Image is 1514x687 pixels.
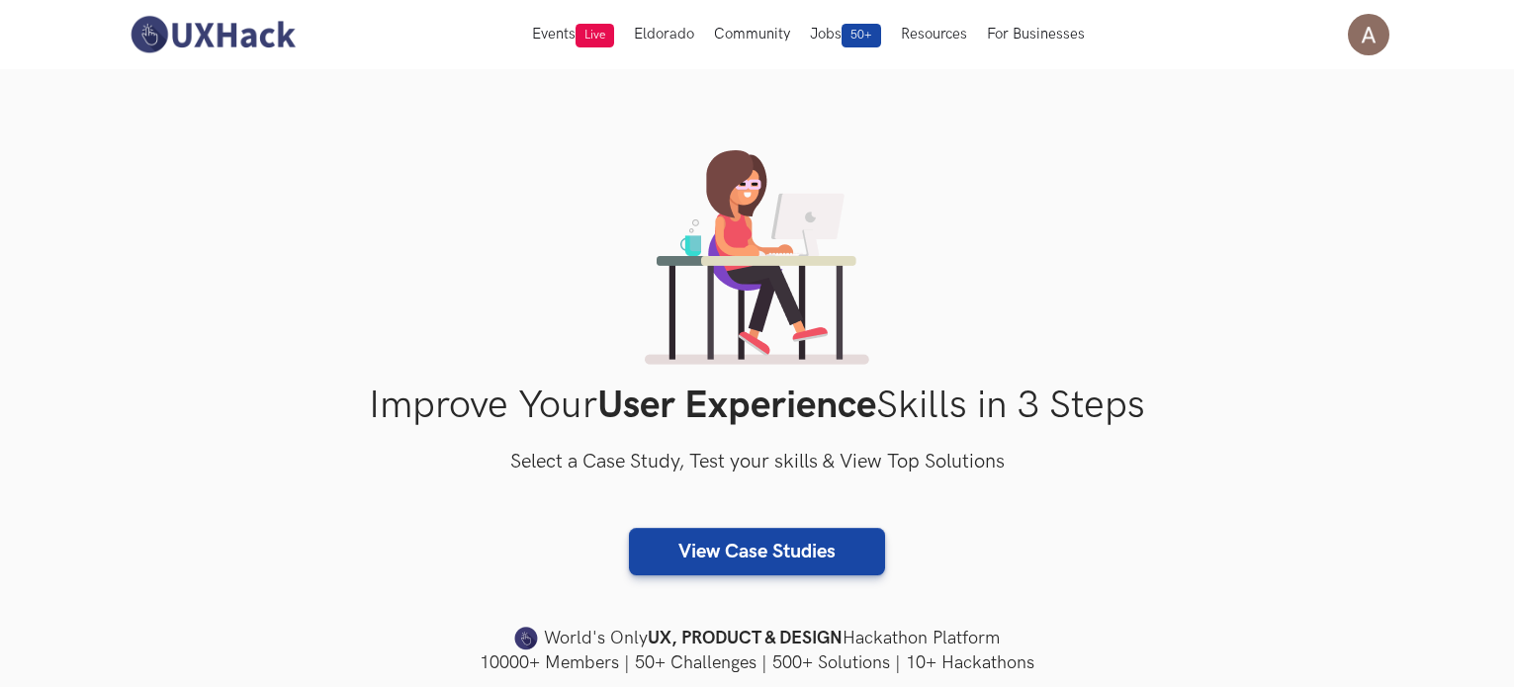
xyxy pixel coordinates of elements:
img: UXHack-logo.png [125,14,301,55]
strong: UX, PRODUCT & DESIGN [648,625,843,652]
a: View Case Studies [629,528,885,575]
h4: World's Only Hackathon Platform [125,625,1390,652]
strong: User Experience [597,383,876,429]
img: lady working on laptop [645,150,869,365]
span: Live [576,24,614,47]
h4: 10000+ Members | 50+ Challenges | 500+ Solutions | 10+ Hackathons [125,650,1390,675]
span: 50+ [842,24,881,47]
h1: Improve Your Skills in 3 Steps [125,383,1390,429]
img: Your profile pic [1348,14,1389,55]
img: uxhack-favicon-image.png [514,626,538,651]
h3: Select a Case Study, Test your skills & View Top Solutions [125,447,1390,478]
